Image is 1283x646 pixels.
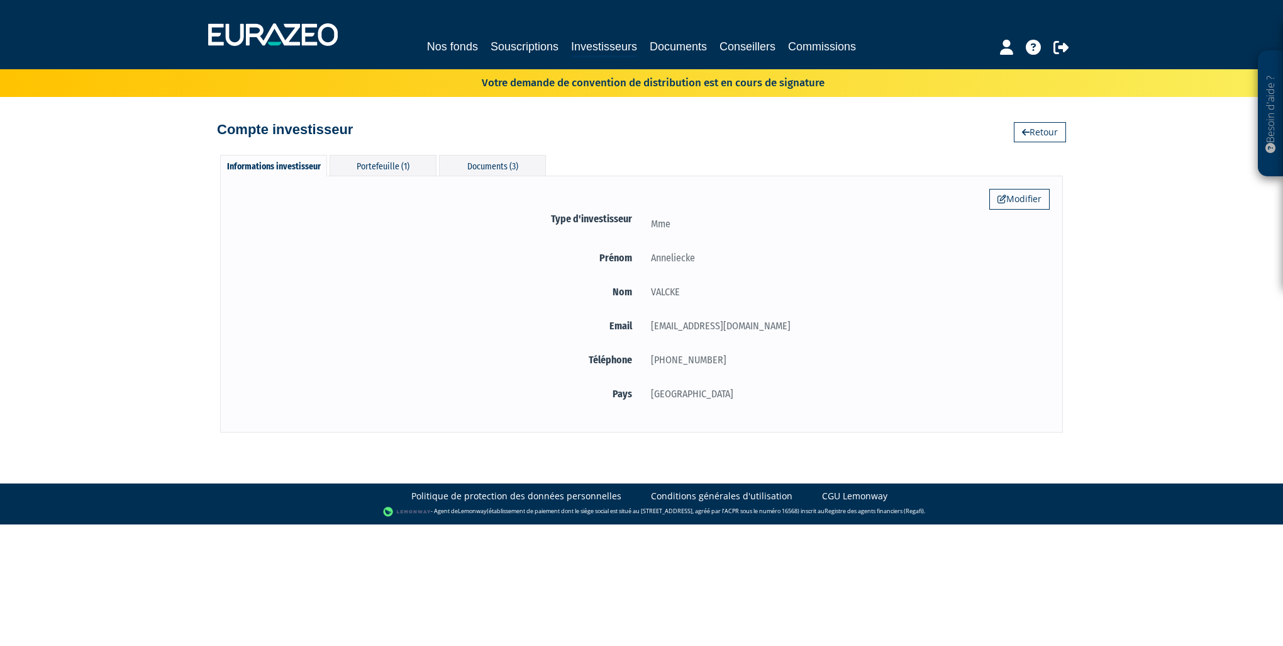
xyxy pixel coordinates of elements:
a: Conseillers [719,38,775,55]
a: Nos fonds [427,38,478,55]
a: Retour [1014,122,1066,142]
label: Email [233,318,641,334]
h4: Compte investisseur [217,122,353,137]
div: [EMAIL_ADDRESS][DOMAIN_NAME] [641,318,1050,334]
img: logo-lemonway.png [383,506,431,518]
a: Registre des agents financiers (Regafi) [825,507,924,515]
div: VALCKE [641,284,1050,300]
label: Nom [233,284,641,300]
div: Portefeuille (1) [330,155,436,176]
a: Politique de protection des données personnelles [411,490,621,502]
div: Anneliecke [641,250,1050,266]
img: 1732889491-logotype_eurazeo_blanc_rvb.png [208,23,338,46]
p: Votre demande de convention de distribution est en cours de signature [445,72,825,91]
div: Informations investisseur [220,155,327,176]
label: Téléphone [233,352,641,368]
div: [GEOGRAPHIC_DATA] [641,386,1050,402]
a: Documents [650,38,707,55]
label: Type d'investisseur [233,211,641,227]
a: CGU Lemonway [822,490,887,502]
label: Pays [233,386,641,402]
p: Besoin d'aide ? [1264,57,1278,171]
div: [PHONE_NUMBER] [641,352,1050,368]
a: Souscriptions [491,38,558,55]
label: Prénom [233,250,641,266]
a: Lemonway [458,507,487,515]
div: - Agent de (établissement de paiement dont le siège social est situé au [STREET_ADDRESS], agréé p... [13,506,1270,518]
a: Modifier [989,189,1050,209]
a: Conditions générales d'utilisation [651,490,792,502]
a: Commissions [788,38,856,55]
a: Investisseurs [571,38,637,57]
div: Documents (3) [439,155,546,176]
div: Mme [641,216,1050,232]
